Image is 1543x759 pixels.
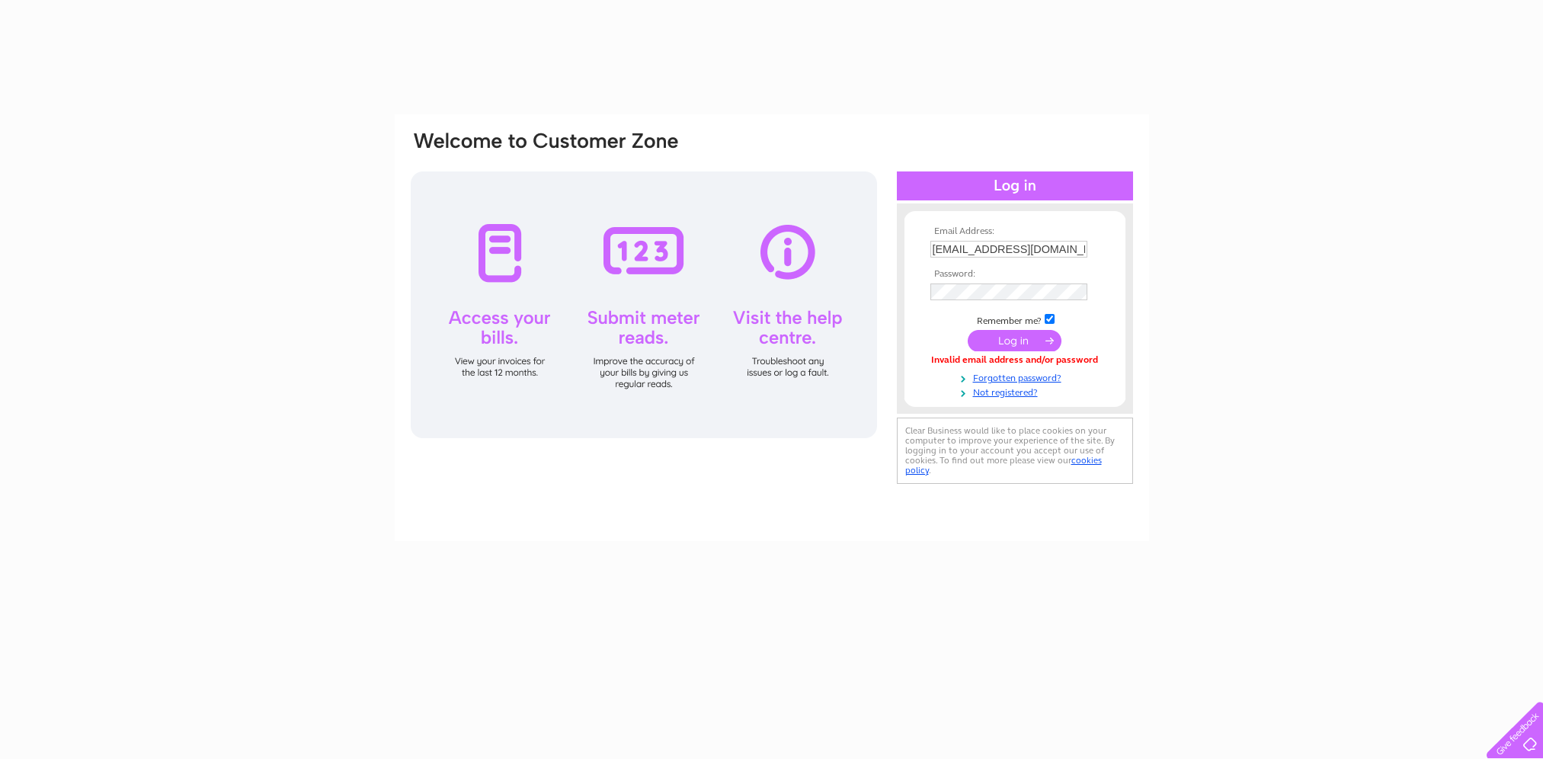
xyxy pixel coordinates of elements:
[927,226,1103,237] th: Email Address:
[968,330,1061,351] input: Submit
[930,384,1103,399] a: Not registered?
[930,370,1103,384] a: Forgotten password?
[930,355,1100,366] div: Invalid email address and/or password
[927,269,1103,280] th: Password:
[897,418,1133,484] div: Clear Business would like to place cookies on your computer to improve your experience of the sit...
[905,455,1102,476] a: cookies policy
[927,312,1103,327] td: Remember me?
